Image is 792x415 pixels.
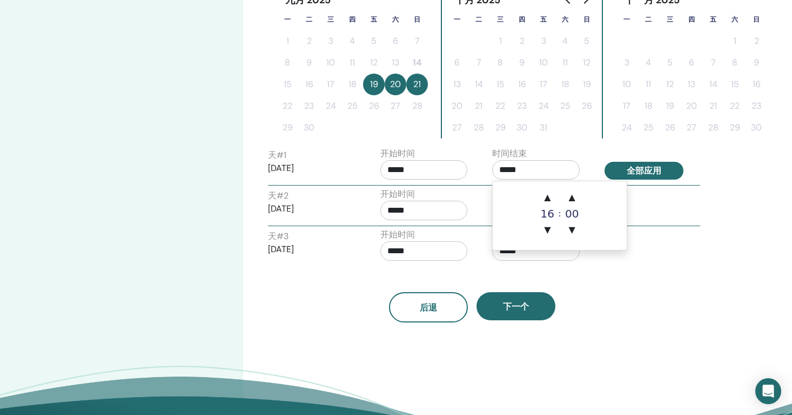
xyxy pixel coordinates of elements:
[576,52,598,74] button: 12
[616,9,637,30] th: 星期一
[746,9,767,30] th: 星期日
[320,95,341,117] button: 24
[489,95,511,117] button: 22
[576,74,598,95] button: 19
[536,219,558,241] span: ▼
[363,30,385,52] button: 5
[277,9,298,30] th: 星期一
[637,95,659,117] button: 18
[724,9,746,30] th: 星期六
[533,95,554,117] button: 24
[320,30,341,52] button: 3
[605,162,683,180] button: 全部应用
[702,9,724,30] th: 星期五
[724,30,746,52] button: 1
[746,74,767,95] button: 16
[724,95,746,117] button: 22
[511,30,533,52] button: 2
[746,95,767,117] button: 23
[576,9,598,30] th: 星期日
[277,117,298,139] button: 29
[298,52,320,74] button: 9
[380,147,415,160] label: 开始时间
[561,187,583,208] span: ▲
[554,95,576,117] button: 25
[637,52,659,74] button: 4
[511,52,533,74] button: 9
[659,9,681,30] th: 星期三
[468,74,489,95] button: 14
[558,187,561,241] div: :
[363,52,385,74] button: 12
[385,52,406,74] button: 13
[277,30,298,52] button: 1
[298,9,320,30] th: 星期二
[446,9,468,30] th: 星期一
[268,149,286,162] label: 天 # 1
[406,52,428,74] button: 14
[702,95,724,117] button: 21
[298,117,320,139] button: 30
[380,228,415,241] label: 开始时间
[385,30,406,52] button: 6
[503,301,529,312] span: 下一个
[298,95,320,117] button: 23
[533,117,554,139] button: 31
[489,9,511,30] th: 星期三
[406,30,428,52] button: 7
[724,74,746,95] button: 15
[468,95,489,117] button: 21
[702,74,724,95] button: 14
[616,95,637,117] button: 17
[446,74,468,95] button: 13
[616,74,637,95] button: 10
[268,189,288,202] label: 天 # 2
[341,52,363,74] button: 11
[554,52,576,74] button: 11
[468,9,489,30] th: 星期二
[561,208,583,219] div: 00
[380,188,415,201] label: 开始时间
[561,219,583,241] span: ▼
[533,9,554,30] th: 星期五
[554,30,576,52] button: 4
[637,9,659,30] th: 星期二
[702,117,724,139] button: 28
[616,117,637,139] button: 24
[681,52,702,74] button: 6
[385,9,406,30] th: 星期六
[637,74,659,95] button: 11
[446,52,468,74] button: 6
[511,9,533,30] th: 星期四
[268,243,355,256] p: [DATE]
[492,147,527,160] label: 时间结束
[746,52,767,74] button: 9
[511,74,533,95] button: 16
[446,117,468,139] button: 27
[511,117,533,139] button: 30
[468,117,489,139] button: 28
[533,52,554,74] button: 10
[554,9,576,30] th: 星期六
[363,9,385,30] th: 星期五
[385,74,406,95] button: 20
[681,117,702,139] button: 27
[298,74,320,95] button: 16
[576,95,598,117] button: 26
[724,52,746,74] button: 8
[468,52,489,74] button: 7
[406,95,428,117] button: 28
[268,162,355,175] p: [DATE]
[406,74,428,95] button: 21
[659,117,681,139] button: 26
[363,74,385,95] button: 19
[511,95,533,117] button: 23
[536,187,558,208] span: ▲
[476,292,555,320] button: 下一个
[341,74,363,95] button: 18
[746,117,767,139] button: 30
[268,230,288,243] label: 天 # 3
[406,9,428,30] th: 星期日
[489,74,511,95] button: 15
[489,52,511,74] button: 8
